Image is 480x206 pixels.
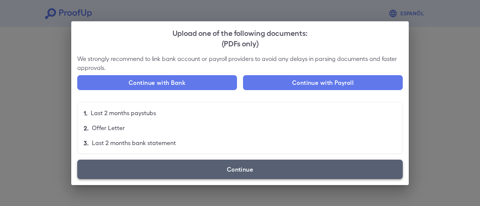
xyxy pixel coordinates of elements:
[77,75,237,90] button: Continue with Bank
[243,75,403,90] button: Continue with Payroll
[77,38,403,48] div: (PDFs only)
[91,108,156,117] p: Last 2 months paystubs
[92,123,125,132] p: Offer Letter
[77,160,403,179] label: Continue
[71,21,409,54] h2: Upload one of the following documents:
[84,123,89,132] p: 2.
[84,108,88,117] p: 1.
[84,138,89,147] p: 3.
[92,138,176,147] p: Last 2 months bank statement
[77,54,403,72] p: We strongly recommend to link bank account or payroll providers to avoid any delays in parsing do...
